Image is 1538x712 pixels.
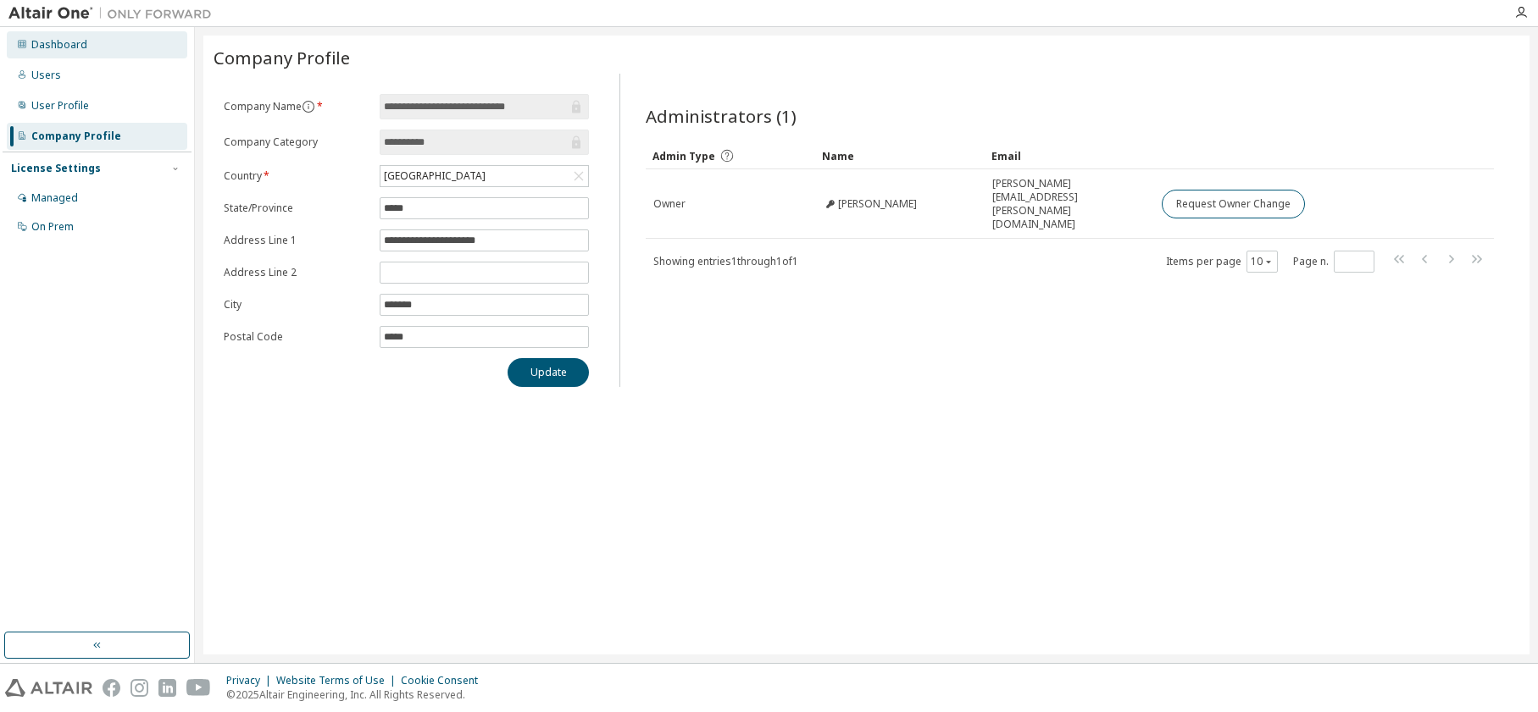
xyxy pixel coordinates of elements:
[103,679,120,697] img: facebook.svg
[224,298,369,312] label: City
[214,46,350,69] span: Company Profile
[224,234,369,247] label: Address Line 1
[653,254,798,268] span: Showing entries 1 through 1 of 1
[31,220,74,234] div: On Prem
[8,5,220,22] img: Altair One
[31,191,78,205] div: Managed
[226,687,488,702] p: © 2025 Altair Engineering, Inc. All Rights Reserved.
[1251,255,1274,268] button: 10
[646,104,797,128] span: Administrators (1)
[226,674,276,687] div: Privacy
[224,266,369,279] label: Address Line 2
[508,358,589,387] button: Update
[653,197,686,211] span: Owner
[31,99,89,113] div: User Profile
[31,130,121,143] div: Company Profile
[224,169,369,183] label: Country
[652,149,715,163] span: Admin Type
[31,38,87,52] div: Dashboard
[224,100,369,113] label: Company Name
[1166,251,1278,273] span: Items per page
[186,679,211,697] img: youtube.svg
[158,679,176,697] img: linkedin.svg
[130,679,148,697] img: instagram.svg
[992,177,1147,231] span: [PERSON_NAME][EMAIL_ADDRESS][PERSON_NAME][DOMAIN_NAME]
[380,166,588,186] div: [GEOGRAPHIC_DATA]
[5,679,92,697] img: altair_logo.svg
[224,201,369,215] label: State/Province
[276,674,401,687] div: Website Terms of Use
[224,135,369,149] label: Company Category
[1162,190,1305,218] button: Request Owner Change
[1293,251,1374,273] span: Page n.
[224,330,369,344] label: Postal Code
[302,100,315,113] button: information
[11,162,101,175] div: License Settings
[381,167,488,185] div: [GEOGRAPHIC_DATA]
[991,142,1147,169] div: Email
[31,69,61,82] div: Users
[401,674,488,687] div: Cookie Consent
[822,142,978,169] div: Name
[838,197,917,211] span: [PERSON_NAME]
